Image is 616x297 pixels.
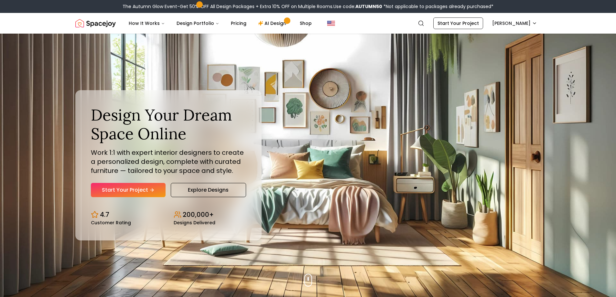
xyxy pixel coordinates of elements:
[253,17,293,30] a: AI Design
[91,183,166,197] a: Start Your Project
[183,210,214,219] p: 200,000+
[91,220,131,225] small: Customer Rating
[100,210,109,219] p: 4.7
[174,220,215,225] small: Designs Delivered
[91,205,246,225] div: Design stats
[226,17,252,30] a: Pricing
[355,3,382,10] b: AUTUMN50
[91,106,246,143] h1: Design Your Dream Space Online
[171,17,224,30] button: Design Portfolio
[75,17,116,30] img: Spacejoy Logo
[488,17,541,29] button: [PERSON_NAME]
[295,17,317,30] a: Shop
[75,17,116,30] a: Spacejoy
[75,13,541,34] nav: Global
[91,148,246,175] p: Work 1:1 with expert interior designers to create a personalized design, complete with curated fu...
[382,3,493,10] span: *Not applicable to packages already purchased*
[124,17,170,30] button: How It Works
[171,183,246,197] a: Explore Designs
[124,17,317,30] nav: Main
[327,19,335,27] img: United States
[333,3,382,10] span: Use code:
[433,17,483,29] a: Start Your Project
[123,3,493,10] div: The Autumn Glow Event-Get 50% OFF All Design Packages + Extra 10% OFF on Multiple Rooms.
